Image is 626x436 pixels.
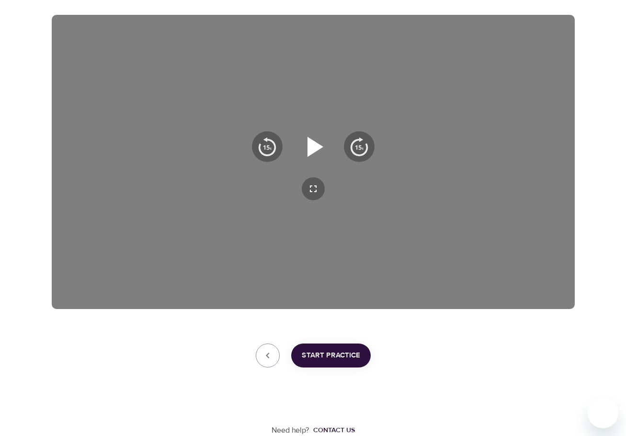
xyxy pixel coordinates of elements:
[258,137,277,156] img: 15s_prev.svg
[588,398,618,428] iframe: Button to launch messaging window
[291,344,371,367] button: Start Practice
[313,425,355,435] div: Contact us
[302,349,360,362] span: Start Practice
[309,425,355,435] a: Contact us
[272,425,309,436] p: Need help?
[350,137,369,156] img: 15s_next.svg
